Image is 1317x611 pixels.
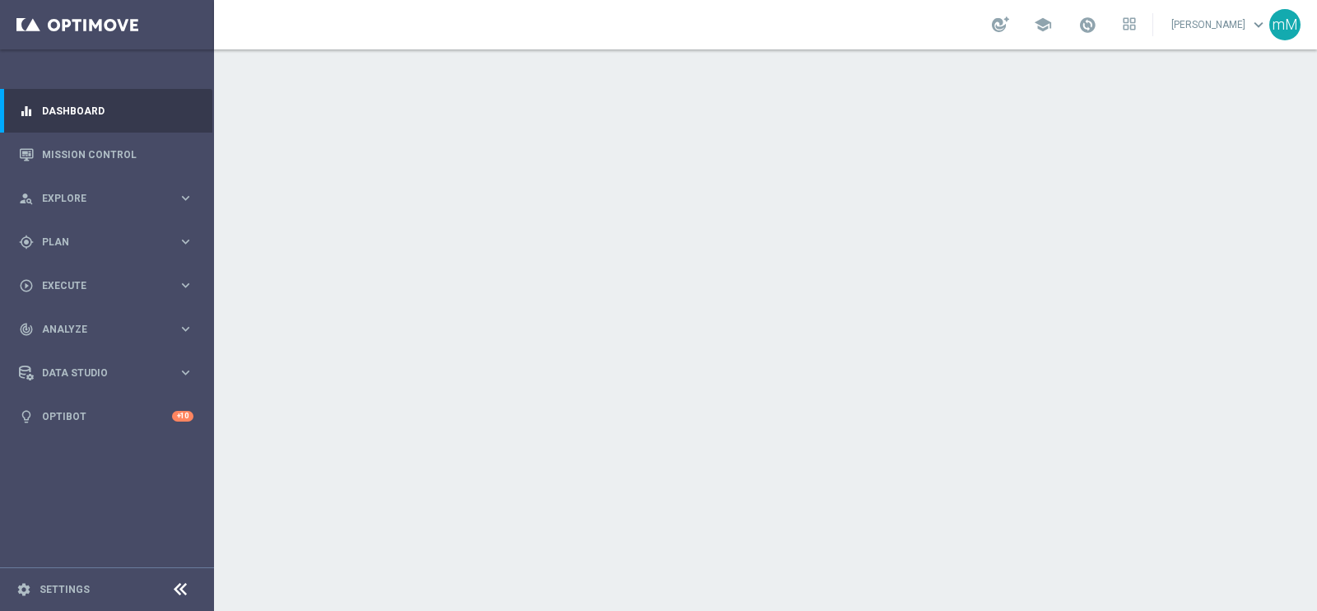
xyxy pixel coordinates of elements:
button: equalizer Dashboard [18,105,194,118]
button: person_search Explore keyboard_arrow_right [18,192,194,205]
button: gps_fixed Plan keyboard_arrow_right [18,236,194,249]
div: Plan [19,235,178,250]
i: keyboard_arrow_right [178,190,193,206]
a: Mission Control [42,133,193,176]
i: keyboard_arrow_right [178,234,193,250]
button: play_circle_outline Execute keyboard_arrow_right [18,279,194,292]
a: [PERSON_NAME]keyboard_arrow_down [1170,12,1269,37]
i: person_search [19,191,34,206]
div: Optibot [19,394,193,438]
button: Mission Control [18,148,194,161]
div: Mission Control [19,133,193,176]
i: keyboard_arrow_right [178,278,193,293]
a: Dashboard [42,89,193,133]
i: play_circle_outline [19,278,34,293]
button: Data Studio keyboard_arrow_right [18,366,194,380]
div: Dashboard [19,89,193,133]
div: Analyze [19,322,178,337]
span: Execute [42,281,178,291]
i: lightbulb [19,409,34,424]
i: equalizer [19,104,34,119]
div: Explore [19,191,178,206]
span: Analyze [42,324,178,334]
span: school [1034,16,1052,34]
i: keyboard_arrow_right [178,365,193,380]
i: settings [16,582,31,597]
span: keyboard_arrow_down [1250,16,1268,34]
div: Execute [19,278,178,293]
button: track_changes Analyze keyboard_arrow_right [18,323,194,336]
a: Optibot [42,394,172,438]
i: track_changes [19,322,34,337]
button: lightbulb Optibot +10 [18,410,194,423]
div: mM [1269,9,1301,40]
a: Settings [40,585,90,595]
div: +10 [172,411,193,422]
span: Explore [42,194,178,203]
div: Data Studio [19,366,178,380]
i: keyboard_arrow_right [178,321,193,337]
span: Plan [42,237,178,247]
span: Data Studio [42,368,178,378]
i: gps_fixed [19,235,34,250]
